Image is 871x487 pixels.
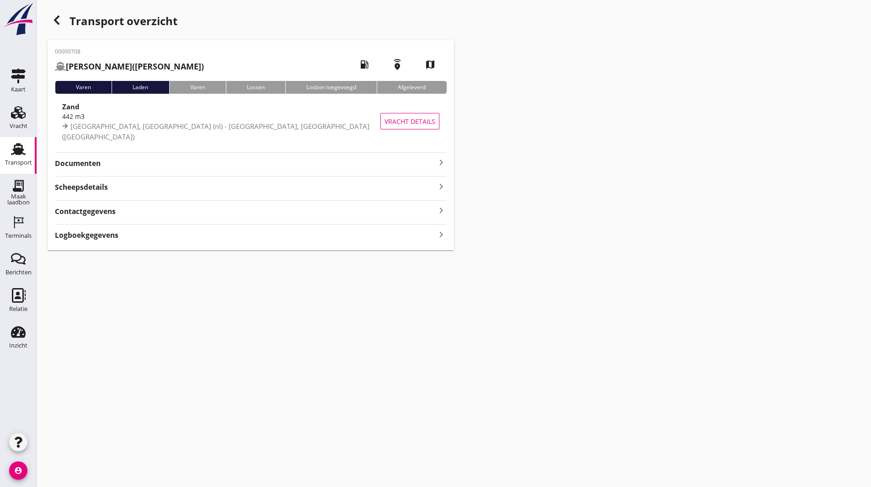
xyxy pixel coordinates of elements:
div: Varen [169,81,226,94]
strong: Zand [62,102,80,111]
span: Vracht details [385,117,435,126]
p: 00000708 [55,48,204,56]
i: keyboard_arrow_right [436,157,447,168]
i: account_circle [9,461,27,480]
button: Vracht details [380,113,439,129]
div: Laden [112,81,169,94]
div: Varen [55,81,112,94]
div: Relatie [9,306,27,312]
div: Lossen [226,81,285,94]
strong: [PERSON_NAME] [66,61,132,72]
div: 442 m3 [62,112,389,121]
i: keyboard_arrow_right [436,228,447,241]
div: Losbon toegevoegd [285,81,377,94]
div: Afgeleverd [377,81,446,94]
h2: ([PERSON_NAME]) [55,60,204,73]
i: emergency_share [385,52,410,77]
i: map [417,52,443,77]
span: [GEOGRAPHIC_DATA], [GEOGRAPHIC_DATA] (nl) - [GEOGRAPHIC_DATA], [GEOGRAPHIC_DATA] ([GEOGRAPHIC_DATA]) [62,122,369,141]
i: keyboard_arrow_right [436,180,447,193]
div: Transport overzicht [48,11,454,33]
strong: Logboekgegevens [55,230,118,241]
div: Terminals [5,233,32,239]
strong: Contactgegevens [55,206,116,217]
a: Zand442 m3[GEOGRAPHIC_DATA], [GEOGRAPHIC_DATA] (nl) - [GEOGRAPHIC_DATA], [GEOGRAPHIC_DATA] ([GEOG... [55,101,447,141]
i: keyboard_arrow_right [436,204,447,217]
div: Berichten [5,269,32,275]
div: Vracht [10,123,27,129]
strong: Documenten [55,158,436,169]
i: local_gas_station [352,52,377,77]
div: Kaart [11,86,26,92]
div: Inzicht [9,343,27,348]
strong: Scheepsdetails [55,182,108,193]
img: logo-small.a267ee39.svg [2,2,35,36]
div: Transport [5,160,32,166]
